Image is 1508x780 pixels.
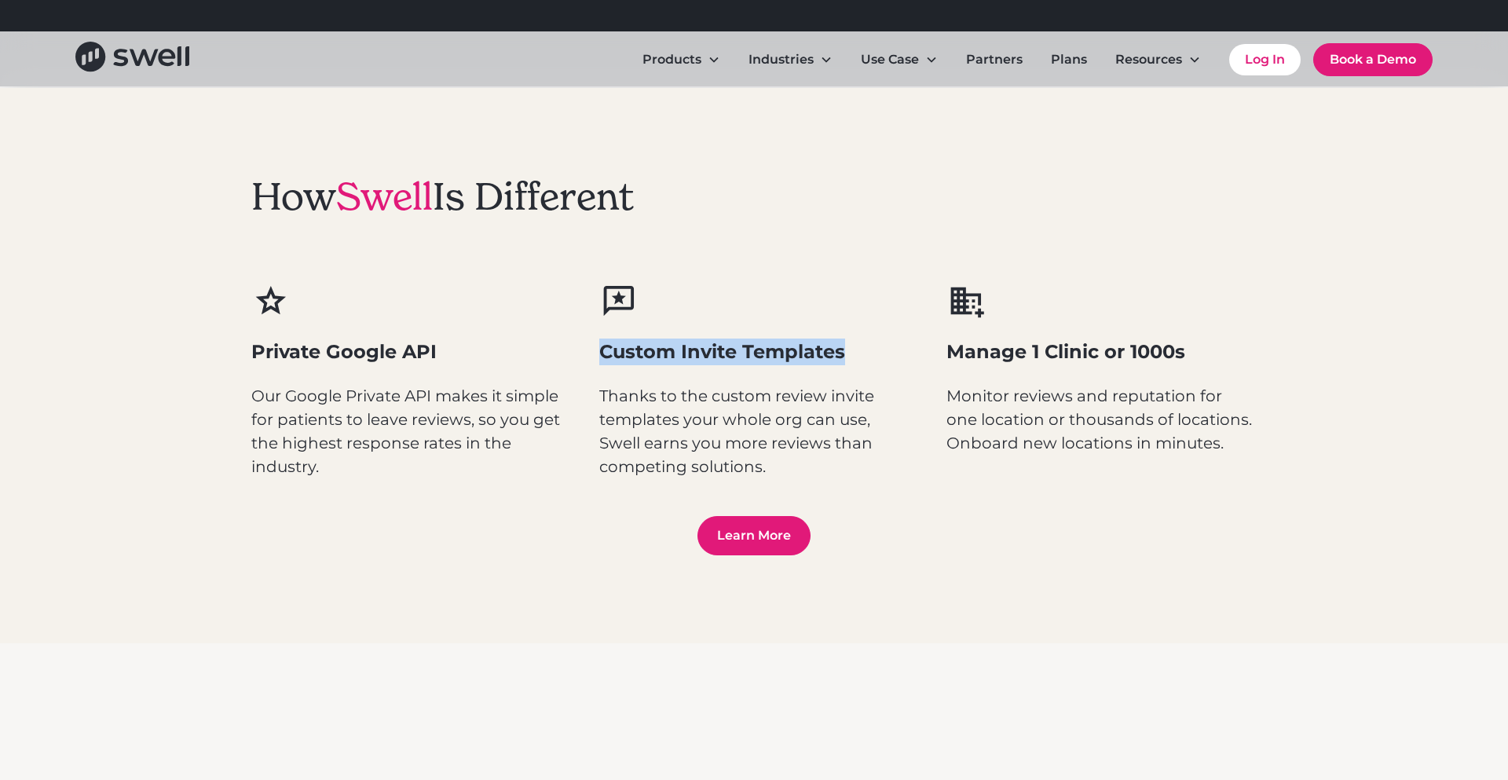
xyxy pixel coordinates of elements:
[749,50,814,69] div: Industries
[736,44,845,75] div: Industries
[336,173,433,220] span: Swell
[1103,44,1213,75] div: Resources
[1229,44,1301,75] a: Log In
[1038,44,1100,75] a: Plans
[861,50,919,69] div: Use Case
[599,339,910,365] h3: Custom Invite Templates
[1313,43,1433,76] a: Book a Demo
[251,339,562,365] h3: Private Google API
[697,516,811,555] a: Learn More
[251,174,634,220] h2: How Is Different
[953,44,1035,75] a: Partners
[75,42,189,77] a: home
[946,339,1257,365] h3: Manage 1 Clinic or 1000s
[1115,50,1182,69] div: Resources
[251,384,562,478] p: Our Google Private API makes it simple for patients to leave reviews, so you get the highest resp...
[946,384,1257,455] p: Monitor reviews and reputation for one location or thousands of locations. Onboard new locations ...
[630,44,733,75] div: Products
[848,44,950,75] div: Use Case
[599,384,910,478] p: Thanks to the custom review invite templates your whole org can use, Swell earns you more reviews...
[642,50,701,69] div: Products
